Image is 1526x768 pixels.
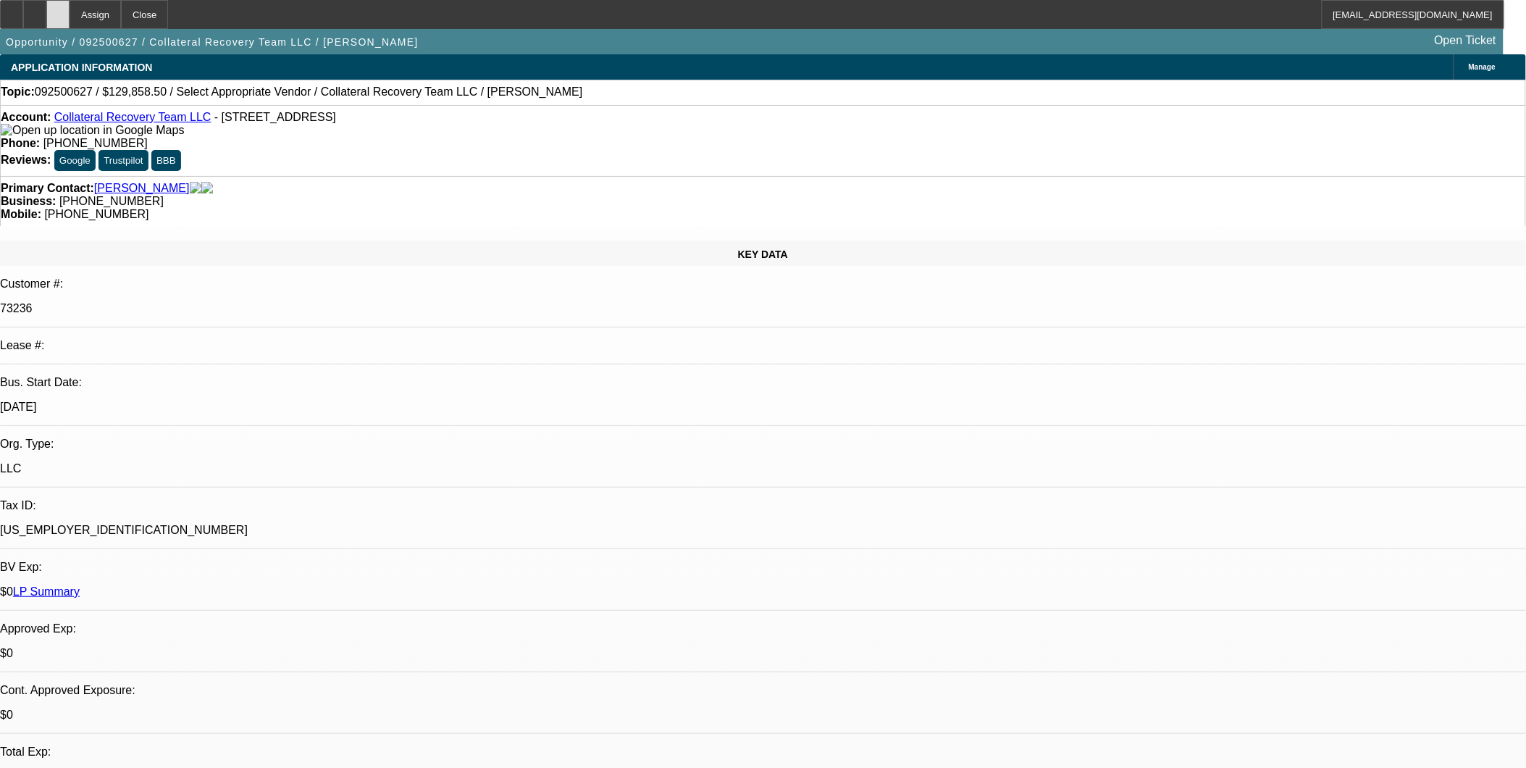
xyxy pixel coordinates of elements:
img: Open up location in Google Maps [1,124,184,137]
button: Trustpilot [98,150,148,171]
a: Collateral Recovery Team LLC [54,111,211,123]
strong: Reviews: [1,154,51,166]
strong: Account: [1,111,51,123]
img: facebook-icon.png [190,182,201,195]
strong: Mobile: [1,208,41,220]
img: linkedin-icon.png [201,182,213,195]
a: View Google Maps [1,124,184,136]
span: [PHONE_NUMBER] [59,195,164,207]
span: [PHONE_NUMBER] [43,137,148,149]
button: BBB [151,150,181,171]
span: Opportunity / 092500627 / Collateral Recovery Team LLC / [PERSON_NAME] [6,36,419,48]
strong: Phone: [1,137,40,149]
span: [PHONE_NUMBER] [44,208,148,220]
strong: Topic: [1,85,35,99]
span: APPLICATION INFORMATION [11,62,152,73]
span: 092500627 / $129,858.50 / Select Appropriate Vendor / Collateral Recovery Team LLC / [PERSON_NAME] [35,85,583,99]
a: LP Summary [13,585,80,598]
span: KEY DATA [738,249,788,260]
a: [PERSON_NAME] [94,182,190,195]
span: Manage [1469,63,1496,71]
a: Open Ticket [1429,28,1502,53]
span: - [STREET_ADDRESS] [214,111,336,123]
strong: Primary Contact: [1,182,94,195]
button: Google [54,150,96,171]
strong: Business: [1,195,56,207]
